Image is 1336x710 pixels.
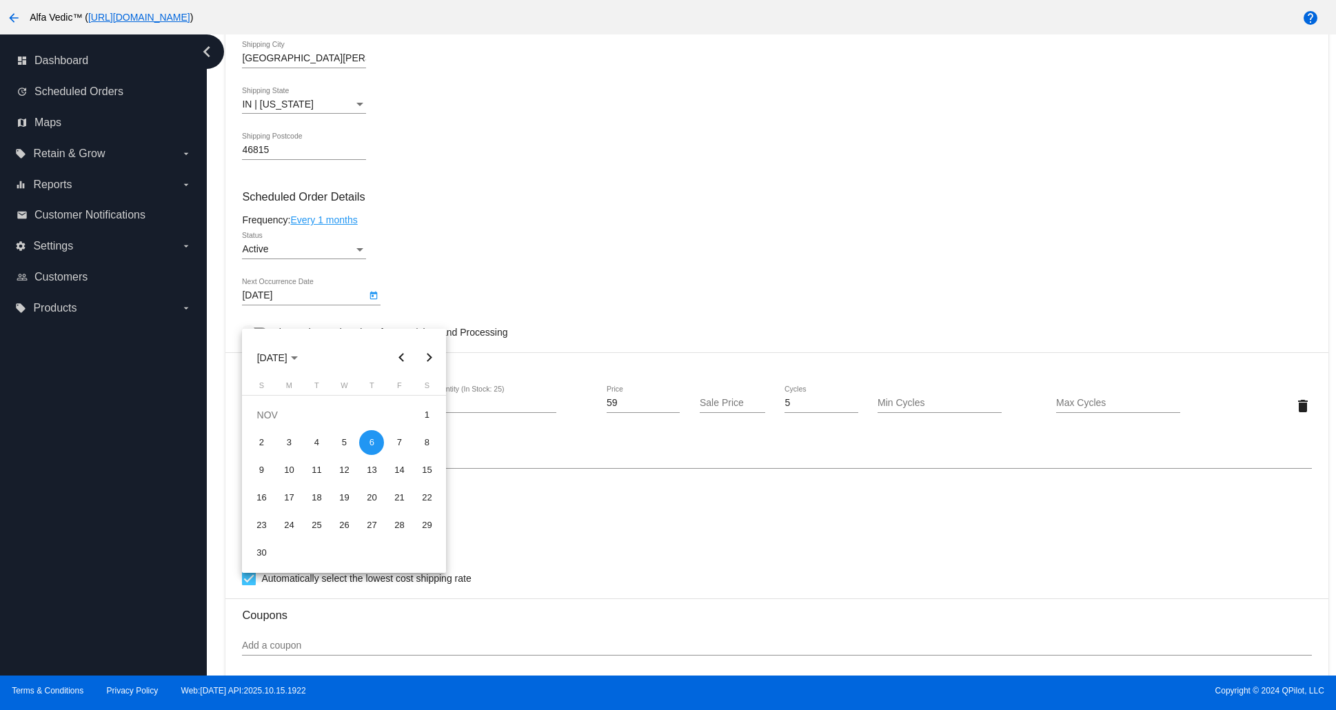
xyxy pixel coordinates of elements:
div: 3 [276,430,301,455]
td: November 11, 2025 [303,456,330,484]
div: 12 [332,458,356,483]
div: 2 [249,430,274,455]
th: Monday [275,381,303,395]
th: Friday [385,381,413,395]
td: November 24, 2025 [275,511,303,539]
div: 18 [304,485,329,510]
th: Saturday [413,381,441,395]
div: 10 [276,458,301,483]
div: 30 [249,540,274,565]
td: November 5, 2025 [330,429,358,456]
td: November 21, 2025 [385,484,413,511]
div: 24 [276,513,301,538]
div: 17 [276,485,301,510]
th: Sunday [247,381,275,395]
td: November 30, 2025 [247,539,275,567]
div: 9 [249,458,274,483]
div: 5 [332,430,356,455]
td: November 8, 2025 [413,429,441,456]
td: November 22, 2025 [413,484,441,511]
div: 6 [359,430,384,455]
div: 20 [359,485,384,510]
td: November 3, 2025 [275,429,303,456]
div: 25 [304,513,329,538]
div: 21 [387,485,412,510]
td: November 25, 2025 [303,511,330,539]
div: 15 [414,458,439,483]
td: November 14, 2025 [385,456,413,484]
td: November 6, 2025 [358,429,385,456]
td: November 12, 2025 [330,456,358,484]
td: November 16, 2025 [247,484,275,511]
td: November 4, 2025 [303,429,330,456]
div: 16 [249,485,274,510]
td: November 20, 2025 [358,484,385,511]
div: 11 [304,458,329,483]
div: 14 [387,458,412,483]
span: [DATE] [257,352,298,363]
td: November 29, 2025 [413,511,441,539]
div: 27 [359,513,384,538]
td: November 15, 2025 [413,456,441,484]
td: November 13, 2025 [358,456,385,484]
td: November 28, 2025 [385,511,413,539]
th: Tuesday [303,381,330,395]
div: 13 [359,458,384,483]
td: November 7, 2025 [385,429,413,456]
div: 4 [304,430,329,455]
div: 22 [414,485,439,510]
div: 1 [414,403,439,427]
div: 23 [249,513,274,538]
td: November 26, 2025 [330,511,358,539]
td: November 17, 2025 [275,484,303,511]
td: November 1, 2025 [413,401,441,429]
td: November 27, 2025 [358,511,385,539]
td: November 9, 2025 [247,456,275,484]
div: 19 [332,485,356,510]
th: Thursday [358,381,385,395]
div: 8 [414,430,439,455]
div: 26 [332,513,356,538]
button: Choose month and year [246,344,309,372]
div: 7 [387,430,412,455]
td: November 23, 2025 [247,511,275,539]
td: NOV [247,401,413,429]
button: Previous month [387,344,415,372]
td: November 2, 2025 [247,429,275,456]
td: November 19, 2025 [330,484,358,511]
div: 28 [387,513,412,538]
td: November 10, 2025 [275,456,303,484]
td: November 18, 2025 [303,484,330,511]
button: Next month [415,344,443,372]
div: 29 [414,513,439,538]
th: Wednesday [330,381,358,395]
